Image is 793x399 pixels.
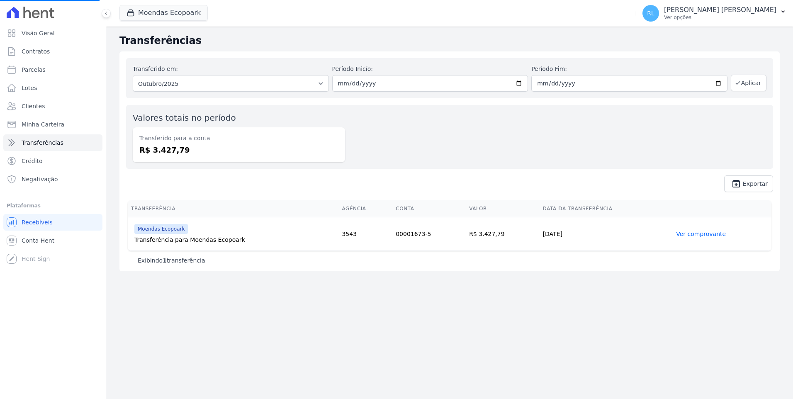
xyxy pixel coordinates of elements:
[22,66,46,74] span: Parcelas
[724,175,773,192] a: unarchive Exportar
[664,6,776,14] p: [PERSON_NAME] [PERSON_NAME]
[3,214,102,231] a: Recebíveis
[466,200,539,217] th: Valor
[731,179,741,189] i: unarchive
[676,231,726,237] a: Ver comprovante
[163,257,167,264] b: 1
[128,200,338,217] th: Transferência
[647,10,654,16] span: RL
[3,61,102,78] a: Parcelas
[22,236,54,245] span: Conta Hent
[22,47,50,56] span: Contratos
[338,217,392,251] td: 3543
[3,232,102,249] a: Conta Hent
[3,116,102,133] a: Minha Carteira
[133,66,178,72] label: Transferido em:
[3,134,102,151] a: Transferências
[338,200,392,217] th: Agência
[731,75,766,91] button: Aplicar
[664,14,776,21] p: Ver opções
[138,256,205,265] p: Exibindo transferência
[743,181,768,186] span: Exportar
[392,217,466,251] td: 00001673-5
[22,139,63,147] span: Transferências
[531,65,727,73] label: Período Fim:
[3,171,102,187] a: Negativação
[119,5,208,21] button: Moendas Ecopoark
[139,144,338,156] dd: R$ 3.427,79
[3,98,102,114] a: Clientes
[392,200,466,217] th: Conta
[3,80,102,96] a: Lotes
[22,218,53,226] span: Recebíveis
[134,236,335,244] div: Transferência para Moendas Ecopoark
[22,29,55,37] span: Visão Geral
[22,84,37,92] span: Lotes
[3,43,102,60] a: Contratos
[119,33,780,48] h2: Transferências
[332,65,528,73] label: Período Inicío:
[139,134,338,143] dt: Transferido para a conta
[3,25,102,41] a: Visão Geral
[540,217,673,251] td: [DATE]
[22,157,43,165] span: Crédito
[7,201,99,211] div: Plataformas
[133,113,236,123] label: Valores totais no período
[3,153,102,169] a: Crédito
[134,224,188,234] span: Moendas Ecopoark
[636,2,793,25] button: RL [PERSON_NAME] [PERSON_NAME] Ver opções
[22,175,58,183] span: Negativação
[540,200,673,217] th: Data da Transferência
[22,120,64,129] span: Minha Carteira
[466,217,539,251] td: R$ 3.427,79
[22,102,45,110] span: Clientes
